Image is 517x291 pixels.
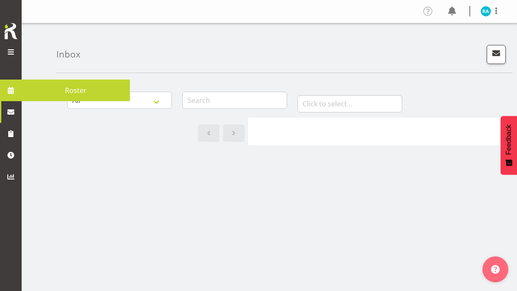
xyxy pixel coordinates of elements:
img: help-xxl-2.png [491,265,500,274]
button: Feedback - Show survey [501,116,517,175]
a: Roster [22,80,130,101]
img: Rosterit icon logo [2,22,19,41]
img: rachna-anderson11498.jpg [481,6,491,16]
span: Feedback [505,125,513,155]
span: Roster [26,84,126,97]
input: Search [182,92,287,109]
a: Previous page [198,125,220,142]
input: Click to select... [297,95,402,112]
h4: Inbox [56,49,81,59]
a: Next page [223,125,245,142]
